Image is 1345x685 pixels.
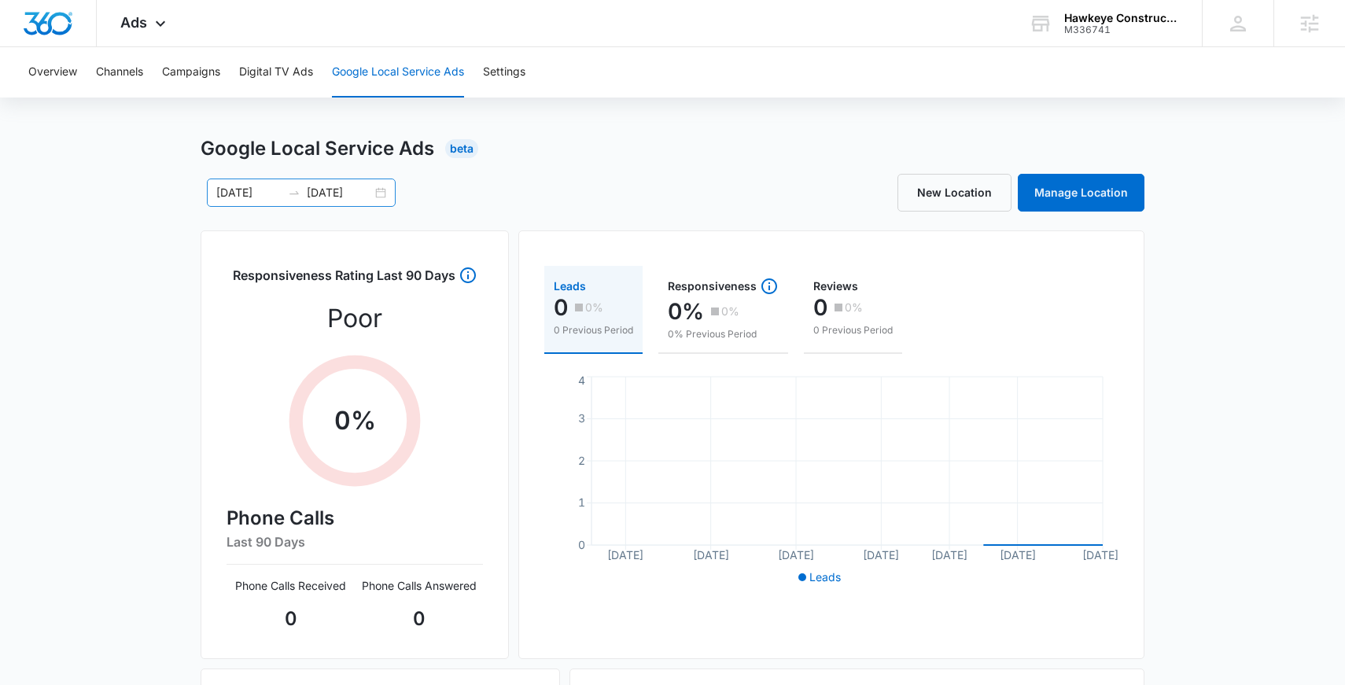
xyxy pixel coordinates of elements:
[813,295,827,320] p: 0
[721,306,739,317] p: 0%
[845,302,863,313] p: 0%
[809,570,841,584] span: Leads
[1064,12,1179,24] div: account name
[668,299,704,324] p: 0%
[355,605,483,633] p: 0
[863,548,899,562] tspan: [DATE]
[813,281,893,292] div: Reviews
[778,548,814,562] tspan: [DATE]
[668,327,779,341] p: 0% Previous Period
[578,538,585,551] tspan: 0
[227,532,483,551] h6: Last 90 Days
[28,47,77,98] button: Overview
[201,134,434,163] h1: Google Local Service Ads
[227,504,483,532] h4: Phone Calls
[239,47,313,98] button: Digital TV Ads
[1000,548,1036,562] tspan: [DATE]
[578,411,585,425] tspan: 3
[288,186,300,199] span: swap-right
[288,186,300,199] span: to
[931,548,967,562] tspan: [DATE]
[1018,174,1144,212] a: Manage Location
[227,577,355,594] p: Phone Calls Received
[554,323,633,337] p: 0 Previous Period
[96,47,143,98] button: Channels
[585,302,603,313] p: 0%
[813,323,893,337] p: 0 Previous Period
[578,495,585,509] tspan: 1
[355,577,483,594] p: Phone Calls Answered
[307,184,372,201] input: End date
[1064,24,1179,35] div: account id
[668,277,779,296] div: Responsiveness
[1082,548,1118,562] tspan: [DATE]
[554,281,633,292] div: Leads
[332,47,464,98] button: Google Local Service Ads
[334,402,376,440] p: 0 %
[327,300,382,337] p: Poor
[227,605,355,633] p: 0
[693,548,729,562] tspan: [DATE]
[897,174,1012,212] a: New Location
[578,374,585,387] tspan: 4
[578,454,585,467] tspan: 2
[445,139,478,158] div: Beta
[162,47,220,98] button: Campaigns
[216,184,282,201] input: Start date
[483,47,525,98] button: Settings
[554,295,568,320] p: 0
[120,14,147,31] span: Ads
[233,266,455,293] h3: Responsiveness Rating Last 90 Days
[607,548,643,562] tspan: [DATE]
